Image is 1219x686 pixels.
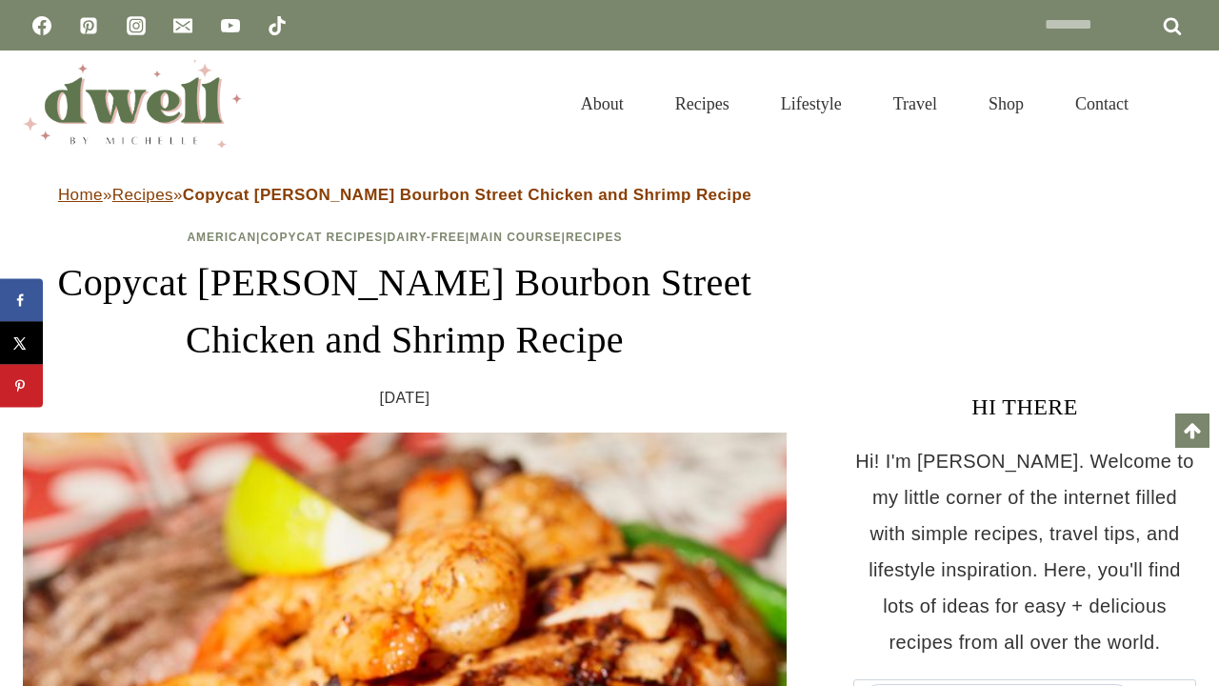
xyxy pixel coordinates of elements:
a: Pinterest [70,7,108,45]
a: Lifestyle [755,71,868,137]
a: Shop [963,71,1049,137]
a: Contact [1049,71,1154,137]
a: Copycat Recipes [260,231,383,244]
a: YouTube [211,7,250,45]
a: Instagram [117,7,155,45]
a: Scroll to top [1175,414,1209,448]
a: TikTok [258,7,296,45]
span: | | | | [187,231,622,244]
h1: Copycat [PERSON_NAME] Bourbon Street Chicken and Shrimp Recipe [23,254,787,369]
a: Facebook [23,7,61,45]
nav: Primary Navigation [555,71,1154,137]
span: » » [58,186,751,204]
a: Email [164,7,202,45]
time: [DATE] [380,384,430,413]
h3: HI THERE [853,390,1196,424]
button: View Search Form [1164,88,1196,120]
a: Recipes [112,186,173,204]
a: About [555,71,649,137]
strong: Copycat [PERSON_NAME] Bourbon Street Chicken and Shrimp Recipe [183,186,751,204]
a: Recipes [649,71,755,137]
a: Travel [868,71,963,137]
a: American [187,231,256,244]
a: Home [58,186,103,204]
img: DWELL by michelle [23,60,242,148]
a: Recipes [566,231,623,244]
p: Hi! I'm [PERSON_NAME]. Welcome to my little corner of the internet filled with simple recipes, tr... [853,443,1196,660]
a: Main Course [470,231,561,244]
a: Dairy-Free [388,231,466,244]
